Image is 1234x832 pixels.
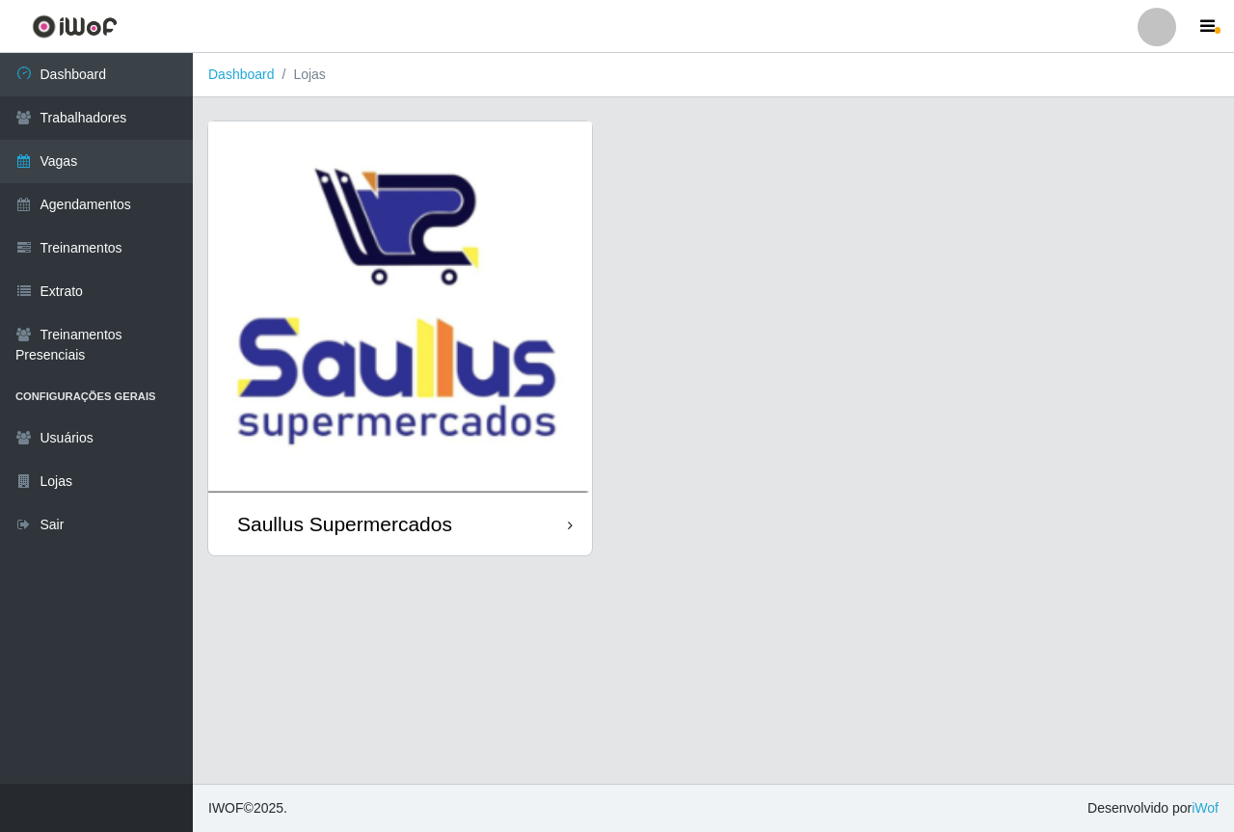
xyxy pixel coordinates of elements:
div: Saullus Supermercados [237,512,452,536]
span: Desenvolvido por [1087,798,1219,819]
a: iWof [1192,800,1219,816]
span: IWOF [208,800,244,816]
li: Lojas [275,65,326,85]
span: © 2025 . [208,798,287,819]
nav: breadcrumb [193,53,1234,97]
img: CoreUI Logo [32,14,118,39]
a: Saullus Supermercados [208,121,592,555]
a: Dashboard [208,67,275,82]
img: cardImg [208,121,592,493]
